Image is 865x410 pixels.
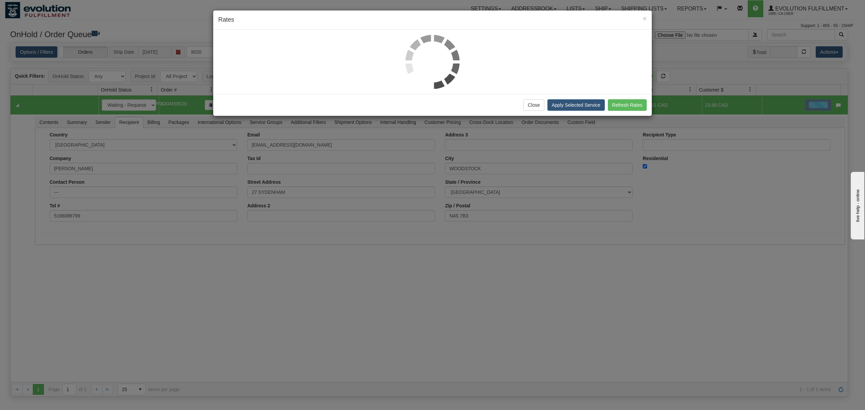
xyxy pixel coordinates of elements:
button: Close [523,99,544,111]
iframe: chat widget [849,171,864,239]
div: live help - online [5,6,63,11]
span: × [643,15,647,22]
button: Close [643,15,647,22]
button: Apply Selected Service [547,99,605,111]
h4: Rates [218,16,647,24]
button: Refresh Rates [608,99,647,111]
img: loader.gif [405,35,460,89]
